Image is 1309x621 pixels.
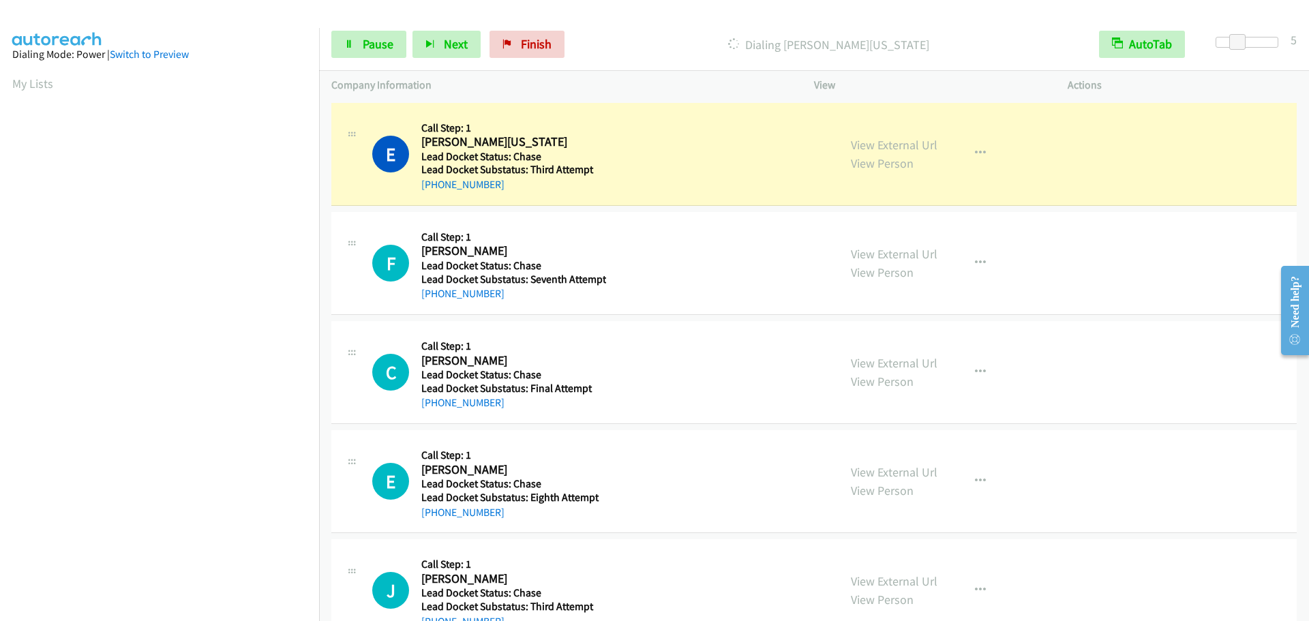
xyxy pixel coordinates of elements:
[490,31,565,58] a: Finish
[421,491,603,504] h5: Lead Docket Substatus: Eighth Attempt
[372,136,409,172] h1: E
[331,77,789,93] p: Company Information
[421,571,603,587] h2: [PERSON_NAME]
[851,374,914,389] a: View Person
[421,163,603,177] h5: Lead Docket Substatus: Third Attempt
[421,382,603,395] h5: Lead Docket Substatus: Final Attempt
[421,353,603,369] h2: [PERSON_NAME]
[12,76,53,91] a: My Lists
[421,477,603,491] h5: Lead Docket Status: Chase
[851,592,914,607] a: View Person
[412,31,481,58] button: Next
[421,506,505,519] a: [PHONE_NUMBER]
[421,339,603,353] h5: Call Step: 1
[421,449,603,462] h5: Call Step: 1
[421,586,603,600] h5: Lead Docket Status: Chase
[421,462,603,478] h2: [PERSON_NAME]
[331,31,406,58] a: Pause
[851,137,937,153] a: View External Url
[1099,31,1185,58] button: AutoTab
[851,483,914,498] a: View Person
[372,572,409,609] h1: J
[421,121,603,135] h5: Call Step: 1
[851,464,937,480] a: View External Url
[372,463,409,500] h1: E
[372,245,409,282] div: The call is yet to be attempted
[851,246,937,262] a: View External Url
[110,48,189,61] a: Switch to Preview
[851,264,914,280] a: View Person
[421,134,603,150] h2: [PERSON_NAME][US_STATE]
[372,245,409,282] h1: F
[814,77,1043,93] p: View
[583,35,1074,54] p: Dialing [PERSON_NAME][US_STATE]
[421,178,505,191] a: [PHONE_NUMBER]
[372,572,409,609] div: The call is yet to be attempted
[372,354,409,391] div: The call is yet to be attempted
[1291,31,1297,49] div: 5
[421,259,606,273] h5: Lead Docket Status: Chase
[372,354,409,391] h1: C
[421,230,606,244] h5: Call Step: 1
[851,355,937,371] a: View External Url
[372,463,409,500] div: The call is yet to be attempted
[421,273,606,286] h5: Lead Docket Substatus: Seventh Attempt
[421,558,603,571] h5: Call Step: 1
[421,150,603,164] h5: Lead Docket Status: Chase
[851,573,937,589] a: View External Url
[421,600,603,614] h5: Lead Docket Substatus: Third Attempt
[421,368,603,382] h5: Lead Docket Status: Chase
[1068,77,1297,93] p: Actions
[851,155,914,171] a: View Person
[12,46,307,63] div: Dialing Mode: Power |
[421,396,505,409] a: [PHONE_NUMBER]
[421,287,505,300] a: [PHONE_NUMBER]
[1269,256,1309,365] iframe: Resource Center
[444,36,468,52] span: Next
[363,36,393,52] span: Pause
[521,36,552,52] span: Finish
[421,243,603,259] h2: [PERSON_NAME]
